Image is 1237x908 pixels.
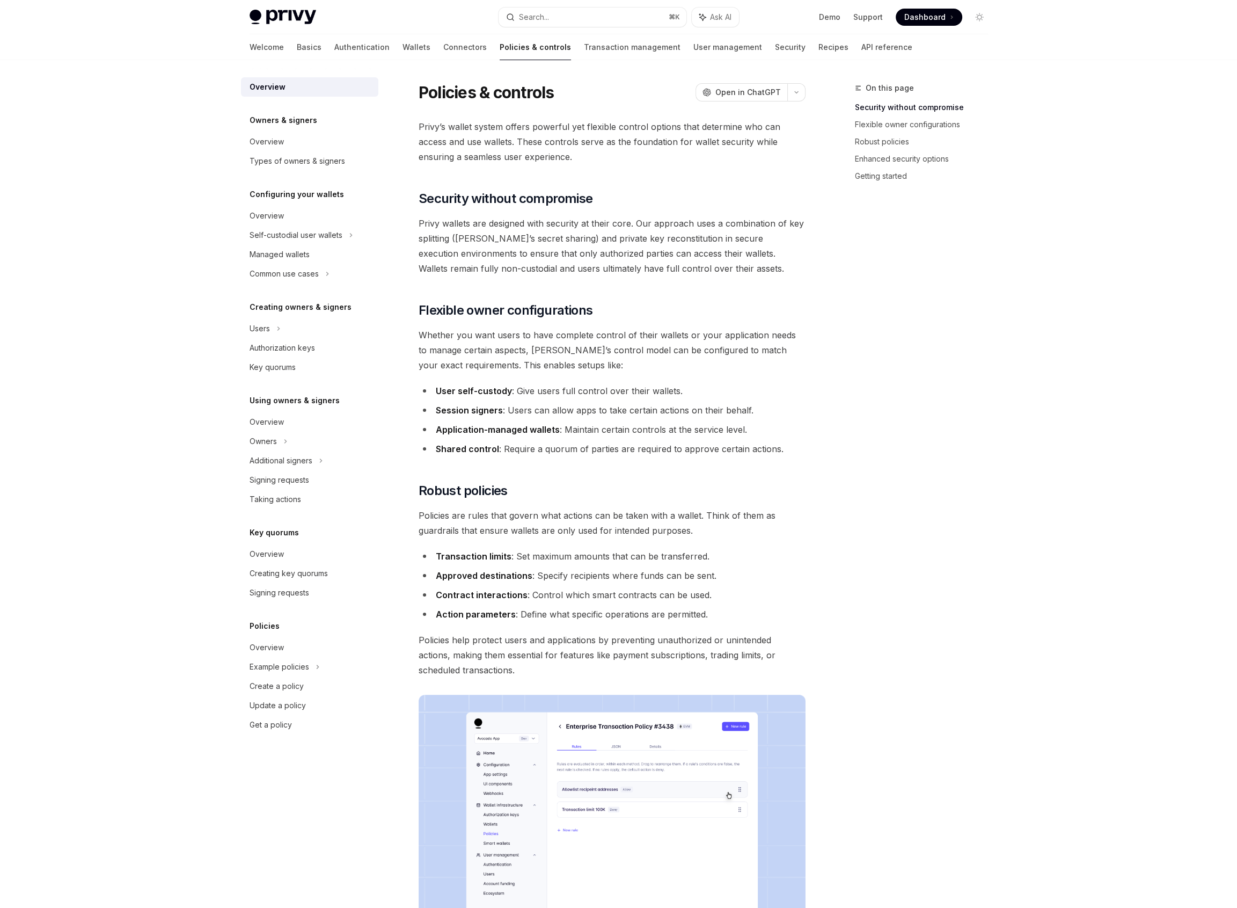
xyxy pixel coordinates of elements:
div: Taking actions [250,493,301,506]
a: Policies & controls [500,34,571,60]
a: Welcome [250,34,284,60]
a: Dashboard [896,9,962,26]
a: Managed wallets [241,245,378,264]
li: : Require a quorum of parties are required to approve certain actions. [419,441,806,456]
h5: Using owners & signers [250,394,340,407]
strong: Contract interactions [436,590,528,600]
h5: Creating owners & signers [250,301,352,314]
div: Get a policy [250,718,292,731]
li: : Set maximum amounts that can be transferred. [419,549,806,564]
h5: Key quorums [250,526,299,539]
div: Types of owners & signers [250,155,345,168]
button: Search...⌘K [499,8,686,27]
span: ⌘ K [669,13,680,21]
a: Security without compromise [855,99,997,116]
a: Connectors [443,34,487,60]
a: Overview [241,132,378,151]
span: Flexible owner configurations [419,302,593,319]
div: Self-custodial user wallets [250,229,342,242]
a: Create a policy [241,677,378,696]
img: light logo [250,10,316,25]
div: Overview [250,81,286,93]
a: Flexible owner configurations [855,116,997,133]
a: Creating key quorums [241,564,378,583]
span: Privy wallets are designed with security at their core. Our approach uses a combination of key sp... [419,216,806,276]
a: Robust policies [855,133,997,150]
a: Key quorums [241,358,378,377]
span: Privy’s wallet system offers powerful yet flexible control options that determine who can access ... [419,119,806,164]
a: Recipes [818,34,848,60]
a: API reference [861,34,912,60]
a: Support [853,12,883,23]
strong: Transaction limits [436,551,511,562]
span: Policies help protect users and applications by preventing unauthorized or unintended actions, ma... [419,633,806,678]
div: Overview [250,209,284,222]
a: Transaction management [584,34,680,60]
h1: Policies & controls [419,83,554,102]
span: Dashboard [904,12,946,23]
li: : Specify recipients where funds can be sent. [419,568,806,583]
strong: User self-custody [436,386,512,396]
h5: Policies [250,620,280,633]
div: Users [250,322,270,335]
li: : Define what specific operations are permitted. [419,607,806,622]
span: Security without compromise [419,190,593,207]
span: Ask AI [710,12,731,23]
div: Signing requests [250,586,309,599]
strong: Session signers [436,405,503,416]
strong: Approved destinations [436,570,532,581]
a: Signing requests [241,470,378,490]
a: Authentication [334,34,390,60]
button: Open in ChatGPT [696,83,787,101]
strong: Shared control [436,444,499,454]
div: Search... [519,11,549,24]
div: Overview [250,548,284,561]
span: Robust policies [419,482,508,499]
div: Update a policy [250,699,306,712]
li: : Control which smart contracts can be used. [419,587,806,602]
a: Types of owners & signers [241,151,378,171]
button: Toggle dark mode [971,9,988,26]
a: Demo [819,12,840,23]
a: Getting started [855,168,997,185]
strong: Application-managed wallets [436,424,560,435]
li: : Give users full control over their wallets. [419,383,806,398]
div: Creating key quorums [250,567,328,580]
span: Whether you want users to have complete control of their wallets or your application needs to man... [419,328,806,373]
div: Key quorums [250,361,296,374]
div: Additional signers [250,454,312,467]
button: Ask AI [692,8,739,27]
a: Signing requests [241,583,378,602]
a: Authorization keys [241,338,378,358]
a: Overview [241,77,378,97]
a: Basics [297,34,321,60]
div: Overview [250,416,284,428]
a: User management [693,34,762,60]
span: Open in ChatGPT [715,87,781,98]
span: Policies are rules that govern what actions can be taken with a wallet. Think of them as guardrai... [419,508,806,538]
a: Security [775,34,806,60]
a: Enhanced security options [855,150,997,168]
div: Authorization keys [250,342,315,354]
div: Example policies [250,660,309,673]
h5: Owners & signers [250,114,317,127]
a: Overview [241,206,378,226]
div: Managed wallets [250,248,310,261]
a: Overview [241,638,378,657]
a: Get a policy [241,715,378,735]
div: Signing requests [250,474,309,486]
a: Update a policy [241,696,378,715]
div: Common use cases [250,267,319,280]
li: : Maintain certain controls at the service level. [419,422,806,437]
h5: Configuring your wallets [250,188,344,201]
div: Create a policy [250,680,304,693]
div: Overview [250,135,284,148]
li: : Users can allow apps to take certain actions on their behalf. [419,403,806,418]
a: Overview [241,412,378,432]
a: Overview [241,544,378,564]
a: Wallets [402,34,430,60]
div: Overview [250,641,284,654]
span: On this page [866,82,914,95]
strong: Action parameters [436,609,516,620]
a: Taking actions [241,490,378,509]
